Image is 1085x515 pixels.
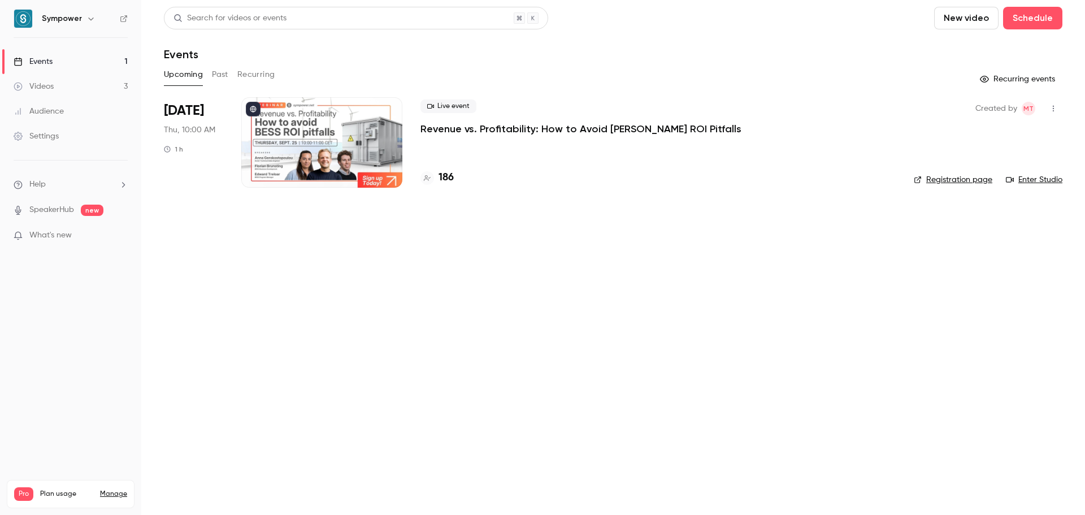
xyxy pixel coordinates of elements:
[420,122,741,136] a: Revenue vs. Profitability: How to Avoid [PERSON_NAME] ROI Pitfalls
[237,66,275,84] button: Recurring
[439,170,454,185] h4: 186
[1022,102,1035,115] span: Manon Thomas
[114,231,128,241] iframe: Noticeable Trigger
[14,131,59,142] div: Settings
[975,102,1017,115] span: Created by
[29,230,72,241] span: What's new
[14,81,54,92] div: Videos
[14,10,32,28] img: Sympower
[100,490,127,499] a: Manage
[420,99,476,113] span: Live event
[81,205,103,216] span: new
[934,7,999,29] button: New video
[164,145,183,154] div: 1 h
[29,204,74,216] a: SpeakerHub
[164,47,198,61] h1: Events
[29,179,46,191] span: Help
[14,106,64,117] div: Audience
[164,66,203,84] button: Upcoming
[173,12,287,24] div: Search for videos or events
[14,179,128,191] li: help-dropdown-opener
[420,170,454,185] a: 186
[40,490,93,499] span: Plan usage
[1023,102,1034,115] span: MT
[14,487,33,501] span: Pro
[1006,174,1062,185] a: Enter Studio
[212,66,228,84] button: Past
[164,97,223,188] div: Sep 25 Thu, 10:00 AM (Europe/Amsterdam)
[1003,7,1062,29] button: Schedule
[975,70,1062,88] button: Recurring events
[164,124,215,136] span: Thu, 10:00 AM
[164,102,204,120] span: [DATE]
[914,174,992,185] a: Registration page
[42,13,82,24] h6: Sympower
[14,56,53,67] div: Events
